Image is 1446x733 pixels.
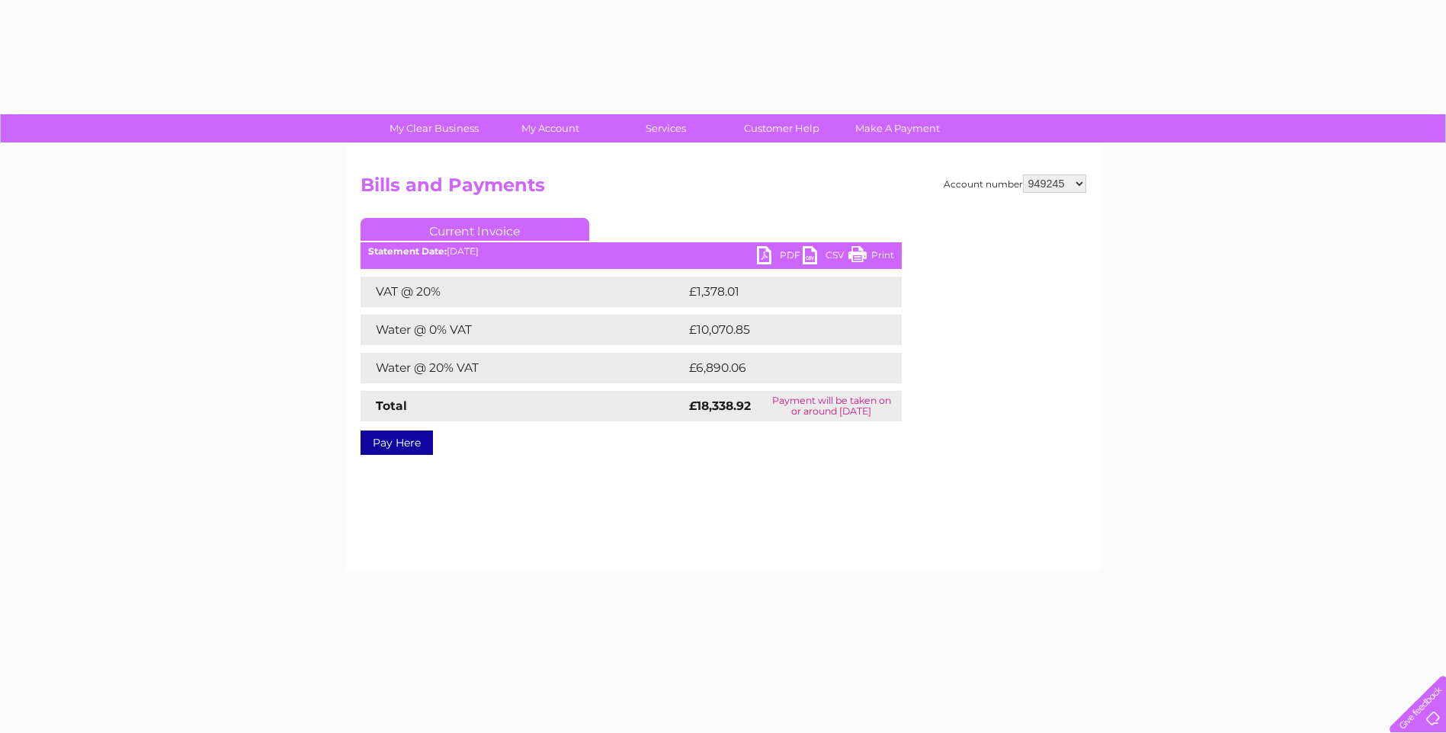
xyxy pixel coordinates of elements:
[757,246,803,268] a: PDF
[944,174,1086,193] div: Account number
[835,114,960,142] a: Make A Payment
[361,353,685,383] td: Water @ 20% VAT
[603,114,729,142] a: Services
[689,399,751,413] strong: £18,338.92
[685,315,880,345] td: £10,070.85
[719,114,845,142] a: Customer Help
[361,315,685,345] td: Water @ 0% VAT
[803,246,848,268] a: CSV
[368,245,447,257] b: Statement Date:
[685,277,877,307] td: £1,378.01
[487,114,613,142] a: My Account
[361,218,589,241] a: Current Invoice
[361,431,433,455] a: Pay Here
[361,246,902,257] div: [DATE]
[685,353,879,383] td: £6,890.06
[361,277,685,307] td: VAT @ 20%
[761,391,901,421] td: Payment will be taken on or around [DATE]
[371,114,497,142] a: My Clear Business
[848,246,894,268] a: Print
[376,399,407,413] strong: Total
[361,174,1086,203] h2: Bills and Payments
